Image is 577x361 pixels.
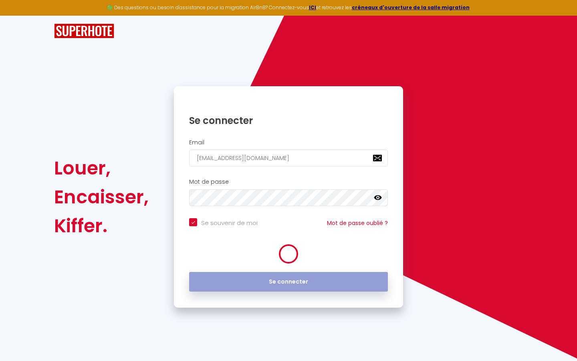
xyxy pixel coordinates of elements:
h1: Se connecter [189,114,388,127]
input: Ton Email [189,150,388,166]
img: SuperHote logo [54,24,114,39]
div: Encaisser, [54,183,149,211]
button: Ouvrir le widget de chat LiveChat [6,3,30,27]
a: créneaux d'ouverture de la salle migration [352,4,470,11]
div: Louer, [54,154,149,183]
h2: Email [189,139,388,146]
a: Mot de passe oublié ? [327,219,388,227]
button: Se connecter [189,272,388,292]
h2: Mot de passe [189,178,388,185]
a: ICI [309,4,316,11]
div: Kiffer. [54,211,149,240]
